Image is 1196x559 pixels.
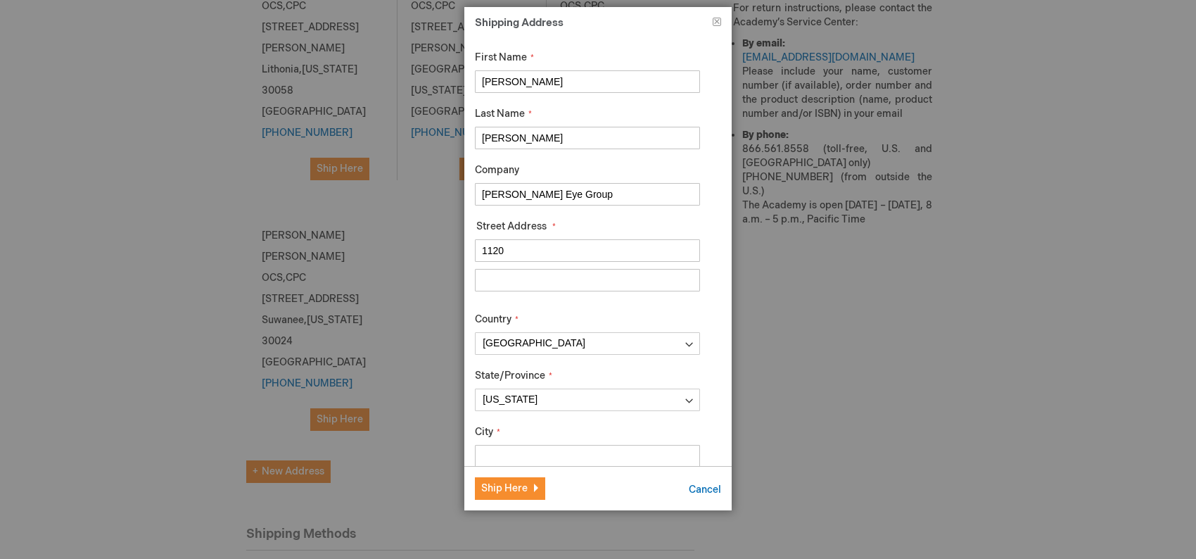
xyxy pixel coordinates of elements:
[689,484,721,496] span: Cancel
[475,18,721,37] h1: Shipping Address
[475,108,525,120] span: Last Name
[475,51,527,63] span: First Name
[689,483,721,497] button: Cancel
[476,220,547,232] span: Street Address
[475,164,519,176] span: Company
[481,482,528,494] span: Ship Here
[475,370,545,382] span: State/Province
[475,477,545,500] button: Ship Here
[475,313,511,325] span: Country
[475,426,493,438] span: City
